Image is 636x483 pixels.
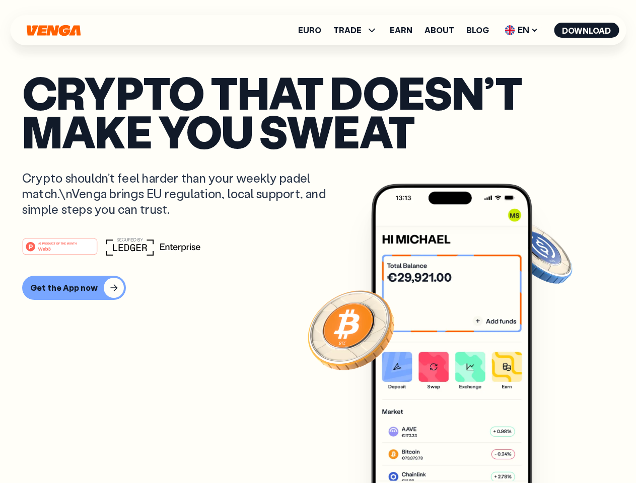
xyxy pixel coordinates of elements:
img: flag-uk [505,25,515,35]
p: Crypto shouldn’t feel harder than your weekly padel match.\nVenga brings EU regulation, local sup... [22,170,340,217]
div: Get the App now [30,283,98,293]
a: About [425,26,454,34]
tspan: #1 PRODUCT OF THE MONTH [38,242,77,245]
svg: Home [25,25,82,36]
button: Get the App now [22,276,126,300]
a: Blog [466,26,489,34]
a: #1 PRODUCT OF THE MONTHWeb3 [22,244,98,257]
span: TRADE [333,26,362,34]
button: Download [554,23,619,38]
span: EN [501,22,542,38]
a: Earn [390,26,412,34]
tspan: Web3 [38,246,51,251]
a: Euro [298,26,321,34]
a: Get the App now [22,276,614,300]
p: Crypto that doesn’t make you sweat [22,73,614,150]
img: USDC coin [502,216,575,289]
img: Bitcoin [306,284,396,375]
span: TRADE [333,24,378,36]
